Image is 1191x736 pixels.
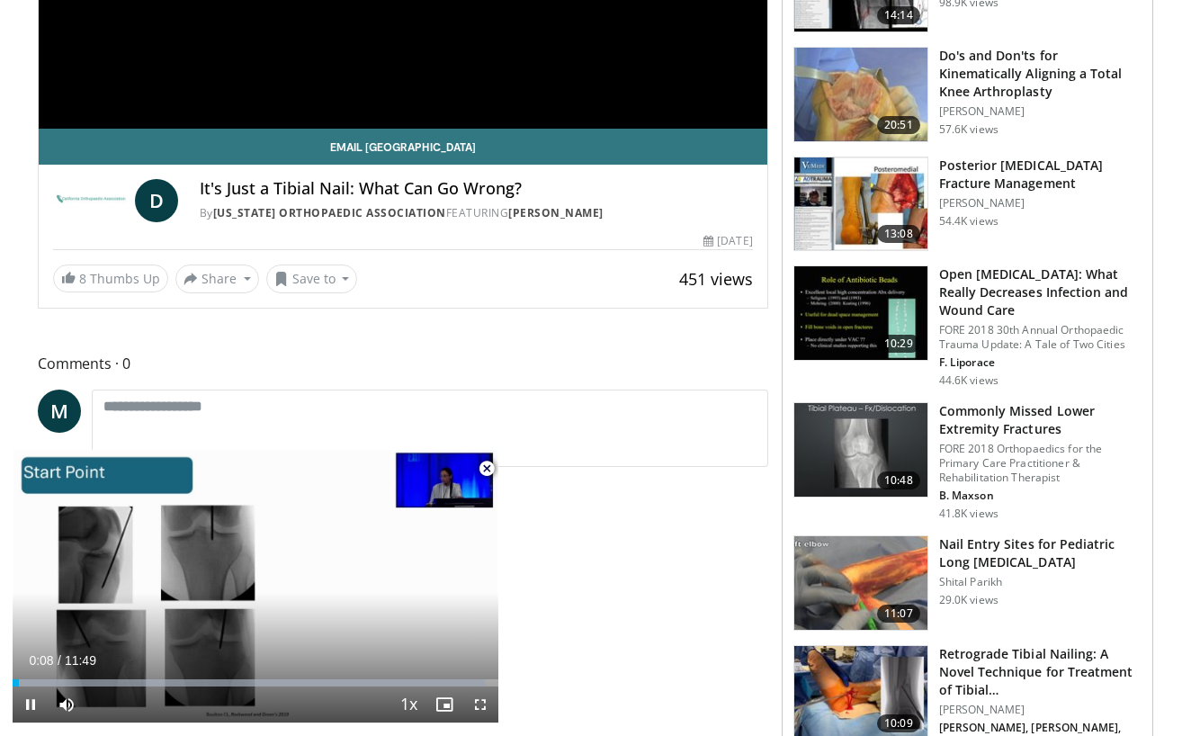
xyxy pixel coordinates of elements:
p: 54.4K views [939,214,998,229]
img: d5ySKFN8UhyXrjO34xMDoxOjA4MTsiGN_2.150x105_q85_crop-smart_upscale.jpg [794,536,927,630]
span: 14:14 [877,6,920,24]
h3: Posterior [MEDICAL_DATA] Fracture Management [939,157,1142,193]
img: 50e07c4d-707f-48cd-824d-a6044cd0d074.150x105_q85_crop-smart_upscale.jpg [794,157,927,251]
p: 44.6K views [939,373,998,388]
p: Shital Parikh [939,575,1142,589]
h3: Do's and Don'ts for Kinematically Aligning a Total Knee Arthroplasty [939,47,1142,101]
button: Enable picture-in-picture mode [426,687,462,723]
p: B. Maxson [939,489,1142,503]
button: Save to [266,265,358,293]
button: Mute [49,687,85,723]
p: [PERSON_NAME] [939,104,1142,119]
div: [DATE] [703,233,752,249]
span: / [58,653,61,668]
a: [PERSON_NAME] [508,205,604,220]
p: 29.0K views [939,593,998,607]
span: Comments 0 [38,352,768,375]
span: 8 [79,270,86,287]
a: [US_STATE] Orthopaedic Association [213,205,446,220]
img: California Orthopaedic Association [53,179,128,222]
button: Playback Rate [390,687,426,723]
button: Share [175,265,259,293]
p: 57.6K views [939,122,998,137]
p: [PERSON_NAME] [939,703,1142,717]
h3: Nail Entry Sites for Pediatric Long [MEDICAL_DATA] [939,535,1142,571]
span: 10:09 [877,714,920,732]
a: M [38,390,81,433]
span: 451 views [679,268,753,290]
div: Progress Bar [13,679,498,687]
img: ded7be61-cdd8-40fc-98a3-de551fea390e.150x105_q85_crop-smart_upscale.jpg [794,266,927,360]
h4: It's Just a Tibial Nail: What Can Go Wrong? [200,179,753,199]
video-js: Video Player [13,450,498,723]
span: 0:08 [29,653,53,668]
button: Pause [13,687,49,723]
span: 10:29 [877,335,920,353]
a: 20:51 Do's and Don'ts for Kinematically Aligning a Total Knee Arthroplasty [PERSON_NAME] 57.6K views [793,47,1142,142]
span: 20:51 [877,116,920,134]
p: 41.8K views [939,507,998,521]
h3: Commonly Missed Lower Extremity Fractures [939,402,1142,438]
span: 13:08 [877,225,920,243]
p: FORE 2018 30th Annual Orthopaedic Trauma Update: A Tale of Two Cities [939,323,1142,352]
img: 4aa379b6-386c-4fb5-93ee-de5617843a87.150x105_q85_crop-smart_upscale.jpg [794,403,927,497]
div: By FEATURING [200,205,753,221]
img: howell_knee_1.png.150x105_q85_crop-smart_upscale.jpg [794,48,927,141]
p: F. Liporace [939,355,1142,370]
button: Close [469,450,505,488]
span: 10:48 [877,471,920,489]
a: 11:07 Nail Entry Sites for Pediatric Long [MEDICAL_DATA] Shital Parikh 29.0K views [793,535,1142,631]
h3: Retrograde Tibial Nailing: A Novel Technique for Treatment of Tibial… [939,645,1142,699]
a: 8 Thumbs Up [53,265,168,292]
a: 13:08 Posterior [MEDICAL_DATA] Fracture Management [PERSON_NAME] 54.4K views [793,157,1142,252]
button: Fullscreen [462,687,498,723]
span: 11:49 [65,653,96,668]
a: 10:29 Open [MEDICAL_DATA]: What Really Decreases Infection and Wound Care FORE 2018 30th Annual O... [793,265,1142,388]
h3: Open [MEDICAL_DATA]: What Really Decreases Infection and Wound Care [939,265,1142,319]
a: 10:48 Commonly Missed Lower Extremity Fractures FORE 2018 Orthopaedics for the Primary Care Pract... [793,402,1142,521]
p: FORE 2018 Orthopaedics for the Primary Care Practitioner & Rehabilitation Therapist [939,442,1142,485]
p: [PERSON_NAME] [939,196,1142,211]
a: D [135,179,178,222]
span: 11:07 [877,605,920,623]
a: Email [GEOGRAPHIC_DATA] [39,129,767,165]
